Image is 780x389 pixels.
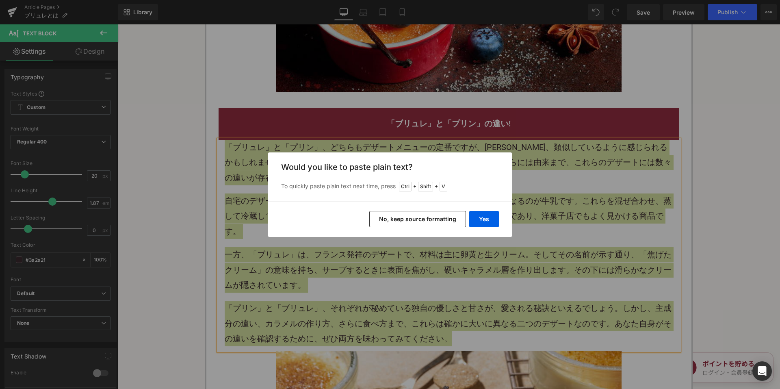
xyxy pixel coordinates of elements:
p: 一方、「ブリュレ」は、フランス発祥のデザートで、材料は主に卵黄と生クリーム。そしてその名前が示す通り、「焦げたクリーム」の意味を持ち、サーブするときに表面を焦がし、硬いキャラメル層を作り出します... [107,223,556,268]
span: V [440,182,447,191]
span: Shift [418,182,433,191]
div: Open Intercom Messenger [752,361,772,381]
span: Ctrl [399,182,412,191]
p: 「プリン」と「ブリュレ」、それぞれが秘めている独自の優しさと甘さが、愛される秘訣といえるでしょう。しかし、主成分の違い、カラメルの作り方、さらに食べ方まで、これらは確かに大いに異なる二つのデザー... [107,276,556,322]
button: Yes [469,211,499,227]
h3: Would you like to paste plain text? [281,162,499,172]
span: + [435,183,438,191]
p: 自宅のデザートとして身近な存在の「プリン」は、卵、砂糖、そして主成分となるのが牛乳です。これらを混ぜ合わせ、蒸して冷蔵してフィニッシュ。滑らかで濃厚な味わいと甘さが「プリン」の魅力であり、 でも... [107,169,556,215]
p: 「ブリュレ」と「 」、どちらもデザートメニューの定番ですが、[PERSON_NAME]、類似しているように感じられるかもしれません。しかし、細部に注意を払うと、使用する材料、製造方法、さらには由... [107,115,556,161]
span: + [413,183,416,191]
h2: 「ブリュレ」と「プリン」の違い! [107,92,556,107]
button: No, keep source formatting [369,211,466,227]
p: To quickly paste plain text next time, press [281,182,499,191]
a: 洋菓子店 [424,187,457,196]
a: プリン [172,118,197,128]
